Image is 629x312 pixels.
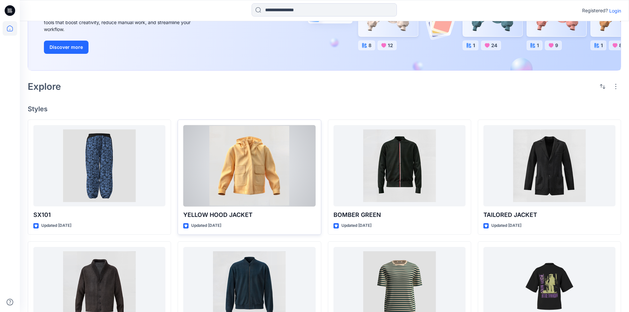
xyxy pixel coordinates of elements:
[44,41,192,54] a: Discover more
[609,7,621,14] p: Login
[183,125,315,207] a: YELLOW HOOD JACKET
[333,210,466,220] p: BOMBER GREEN
[333,125,466,207] a: BOMBER GREEN
[44,12,192,33] div: Explore ideas faster and recolor styles at scale with AI-powered tools that boost creativity, red...
[33,125,165,207] a: SX101
[341,222,371,229] p: Updated [DATE]
[28,105,621,113] h4: Styles
[28,81,61,92] h2: Explore
[41,222,71,229] p: Updated [DATE]
[191,222,221,229] p: Updated [DATE]
[491,222,521,229] p: Updated [DATE]
[183,210,315,220] p: YELLOW HOOD JACKET
[33,210,165,220] p: SX101
[44,41,88,54] button: Discover more
[483,125,615,207] a: TAILORED JACKET
[483,210,615,220] p: TAILORED JACKET
[582,7,608,15] p: Registered?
